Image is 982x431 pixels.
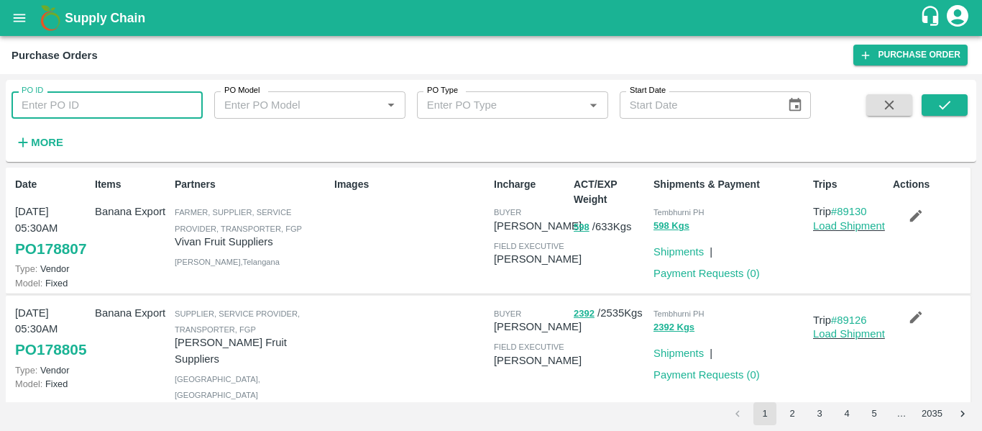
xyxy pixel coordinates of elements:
[574,306,595,322] button: 2392
[584,96,602,114] button: Open
[334,177,488,192] p: Images
[704,340,712,361] div: |
[951,402,974,425] button: Go to next page
[12,130,67,155] button: More
[15,363,89,377] p: Vendor
[15,276,89,290] p: Fixed
[15,305,89,337] p: [DATE] 05:30AM
[653,309,705,318] span: Tembhurni PH
[15,365,37,376] span: Type:
[494,242,564,250] span: field executive
[15,378,42,389] span: Model:
[863,402,886,425] button: Go to page 5
[175,208,302,232] span: Farmer, Supplier, Service Provider, Transporter, FGP
[653,319,694,336] button: 2392 Kgs
[917,402,947,425] button: Go to page 2035
[653,369,760,381] a: Payment Requests (0)
[620,91,776,119] input: Start Date
[175,309,300,334] span: Supplier, Service Provider, Transporter, FGP
[781,91,809,119] button: Choose date
[15,204,89,236] p: [DATE] 05:30AM
[494,342,564,351] span: field executive
[574,177,648,207] p: ACT/EXP Weight
[653,177,807,192] p: Shipments & Payment
[653,246,704,258] a: Shipments
[574,305,648,322] p: / 2535 Kgs
[831,314,867,326] a: #89126
[813,204,887,219] p: Trip
[175,234,329,250] p: Vivan Fruit Suppliers
[813,177,887,192] p: Trips
[494,251,582,267] p: [PERSON_NAME]
[781,402,804,425] button: Go to page 2
[175,177,329,192] p: Partners
[12,46,98,65] div: Purchase Orders
[421,96,580,114] input: Enter PO Type
[653,348,704,359] a: Shipments
[630,85,666,96] label: Start Date
[15,263,37,274] span: Type:
[382,96,400,114] button: Open
[890,407,913,421] div: …
[3,1,36,35] button: open drawer
[175,375,260,399] span: [GEOGRAPHIC_DATA] , [GEOGRAPHIC_DATA]
[65,11,145,25] b: Supply Chain
[12,91,203,119] input: Enter PO ID
[36,4,65,32] img: logo
[22,85,43,96] label: PO ID
[494,319,582,335] p: [PERSON_NAME]
[853,45,968,65] a: Purchase Order
[835,402,858,425] button: Go to page 4
[175,335,329,367] p: [PERSON_NAME] Fruit Suppliers
[427,85,458,96] label: PO Type
[753,402,776,425] button: page 1
[15,278,42,289] span: Model:
[15,337,86,363] a: PO178805
[95,204,169,219] p: Banana Export
[494,309,521,318] span: buyer
[574,219,589,236] button: 598
[831,206,867,217] a: #89130
[175,258,280,266] span: [PERSON_NAME] , Telangana
[224,85,260,96] label: PO Model
[95,305,169,321] p: Banana Export
[494,208,521,217] span: buyer
[724,402,976,425] nav: pagination navigation
[494,177,568,192] p: Incharge
[15,236,86,262] a: PO178807
[808,402,831,425] button: Go to page 3
[945,3,970,33] div: account of current user
[494,353,582,368] p: [PERSON_NAME]
[813,220,885,232] a: Load Shipment
[813,328,885,340] a: Load Shipment
[574,219,648,235] p: / 633 Kgs
[919,5,945,31] div: customer-support
[15,377,89,391] p: Fixed
[15,177,89,192] p: Date
[813,312,887,328] p: Trip
[494,218,582,234] p: [PERSON_NAME]
[219,96,377,114] input: Enter PO Model
[65,8,919,28] a: Supply Chain
[653,268,760,279] a: Payment Requests (0)
[95,177,169,192] p: Items
[893,177,967,192] p: Actions
[653,208,705,217] span: Tembhurni PH
[31,137,63,148] strong: More
[15,262,89,276] p: Vendor
[653,218,689,235] button: 598 Kgs
[704,238,712,260] div: |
